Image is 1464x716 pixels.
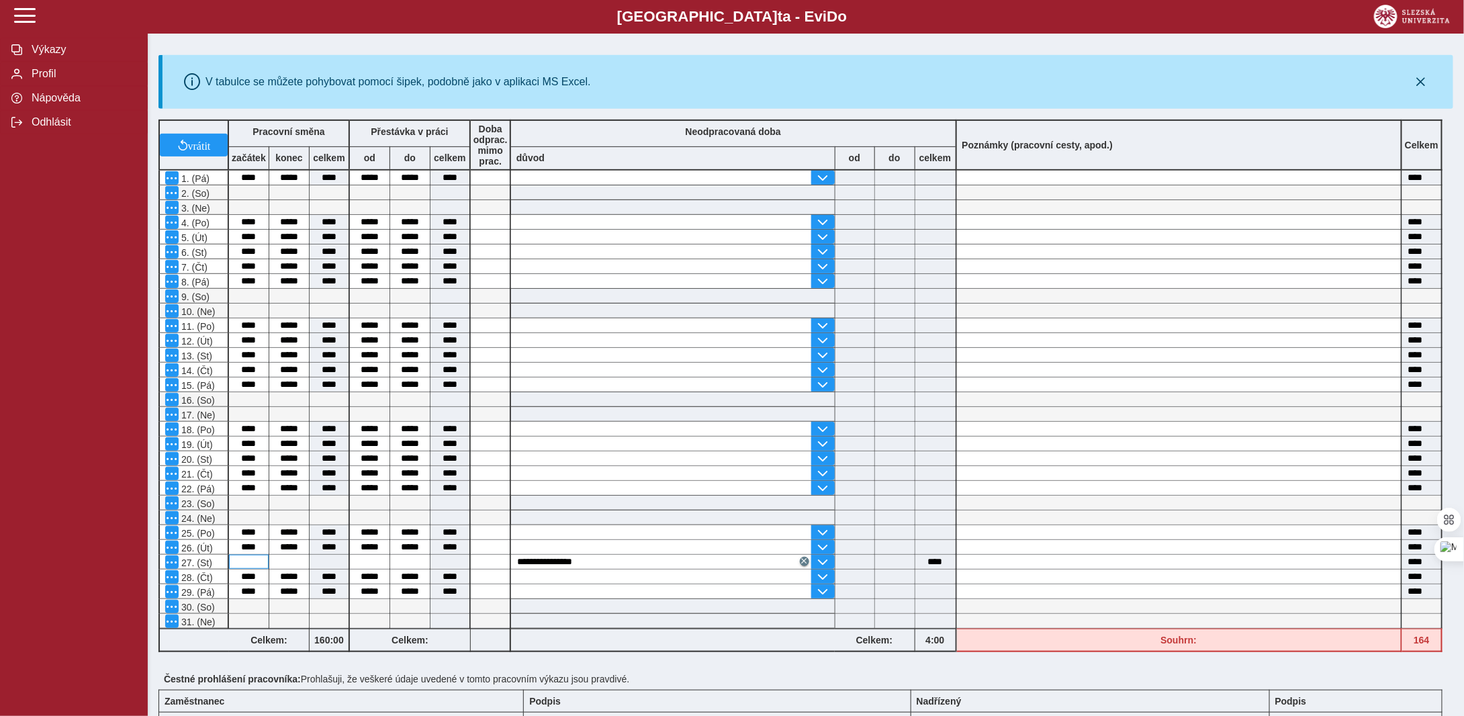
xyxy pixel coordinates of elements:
[179,469,213,480] span: 21. (Čt)
[179,173,210,184] span: 1. (Pá)
[253,126,324,137] b: Pracovní směna
[179,380,215,391] span: 15. (Pá)
[179,528,215,539] span: 25. (Po)
[165,437,179,451] button: Menu
[430,152,469,163] b: celkem
[179,498,215,509] span: 23. (So)
[310,152,349,163] b: celkem
[165,496,179,510] button: Menu
[179,543,213,553] span: 26. (Út)
[158,668,1453,690] div: Prohlašuji, že veškeré údaje uvedené v tomto pracovním výkazu jsou pravdivé.
[165,452,179,465] button: Menu
[179,410,216,420] span: 17. (Ne)
[165,186,179,199] button: Menu
[915,152,956,163] b: celkem
[179,336,213,347] span: 12. (Út)
[957,629,1403,652] div: Fond pracovní doby (168 h) a součet hodin (164 h) se neshodují!
[165,600,179,613] button: Menu
[835,152,874,163] b: od
[164,674,301,684] b: Čestné prohlášení pracovníka:
[28,92,136,104] span: Nápověda
[165,541,179,554] button: Menu
[529,696,561,707] b: Podpis
[179,454,212,465] span: 20. (St)
[165,526,179,539] button: Menu
[165,334,179,347] button: Menu
[516,152,545,163] b: důvod
[1160,635,1197,645] b: Souhrn:
[28,44,136,56] span: Výkazy
[179,277,210,287] span: 8. (Pá)
[165,216,179,229] button: Menu
[686,126,781,137] b: Neodpracovaná doba
[1275,696,1307,707] b: Podpis
[165,467,179,480] button: Menu
[165,201,179,214] button: Menu
[165,585,179,598] button: Menu
[179,572,213,583] span: 28. (Čt)
[179,602,215,613] span: 30. (So)
[179,321,215,332] span: 11. (Po)
[40,8,1424,26] b: [GEOGRAPHIC_DATA] a - Evi
[179,351,212,361] span: 13. (St)
[371,126,448,137] b: Přestávka v práci
[179,218,210,228] span: 4. (Po)
[179,262,208,273] span: 7. (Čt)
[390,152,430,163] b: do
[875,152,915,163] b: do
[179,424,215,435] span: 18. (Po)
[165,363,179,377] button: Menu
[1405,140,1438,150] b: Celkem
[165,289,179,303] button: Menu
[835,635,915,645] b: Celkem:
[165,511,179,525] button: Menu
[473,124,508,167] b: Doba odprac. mimo prac.
[160,134,228,156] button: vrátit
[165,171,179,185] button: Menu
[269,152,309,163] b: konec
[165,408,179,421] button: Menu
[350,152,390,163] b: od
[165,422,179,436] button: Menu
[1402,635,1441,645] b: 164
[1402,629,1443,652] div: Fond pracovní doby (168 h) a součet hodin (164 h) se neshodují!
[179,617,216,627] span: 31. (Ne)
[778,8,782,25] span: t
[179,557,212,568] span: 27. (St)
[28,68,136,80] span: Profil
[915,635,956,645] b: 4:00
[165,482,179,495] button: Menu
[165,570,179,584] button: Menu
[165,260,179,273] button: Menu
[179,232,208,243] span: 5. (Út)
[165,230,179,244] button: Menu
[838,8,848,25] span: o
[205,76,591,88] div: V tabulce se můžete pohybovat pomocí šipek, podobně jako v aplikaci MS Excel.
[165,319,179,332] button: Menu
[1374,5,1450,28] img: logo_web_su.png
[179,513,216,524] span: 24. (Ne)
[179,395,215,406] span: 16. (So)
[179,306,216,317] span: 10. (Ne)
[179,247,207,258] span: 6. (St)
[917,696,962,707] b: Nadřízený
[165,615,179,628] button: Menu
[28,116,136,128] span: Odhlásit
[165,349,179,362] button: Menu
[165,378,179,392] button: Menu
[179,188,210,199] span: 2. (So)
[165,393,179,406] button: Menu
[165,696,224,707] b: Zaměstnanec
[229,635,309,645] b: Celkem:
[957,140,1119,150] b: Poznámky (pracovní cesty, apod.)
[179,203,210,214] span: 3. (Ne)
[165,245,179,259] button: Menu
[310,635,349,645] b: 160:00
[165,555,179,569] button: Menu
[350,635,470,645] b: Celkem:
[229,152,269,163] b: začátek
[165,275,179,288] button: Menu
[179,292,210,302] span: 9. (So)
[827,8,837,25] span: D
[179,439,213,450] span: 19. (Út)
